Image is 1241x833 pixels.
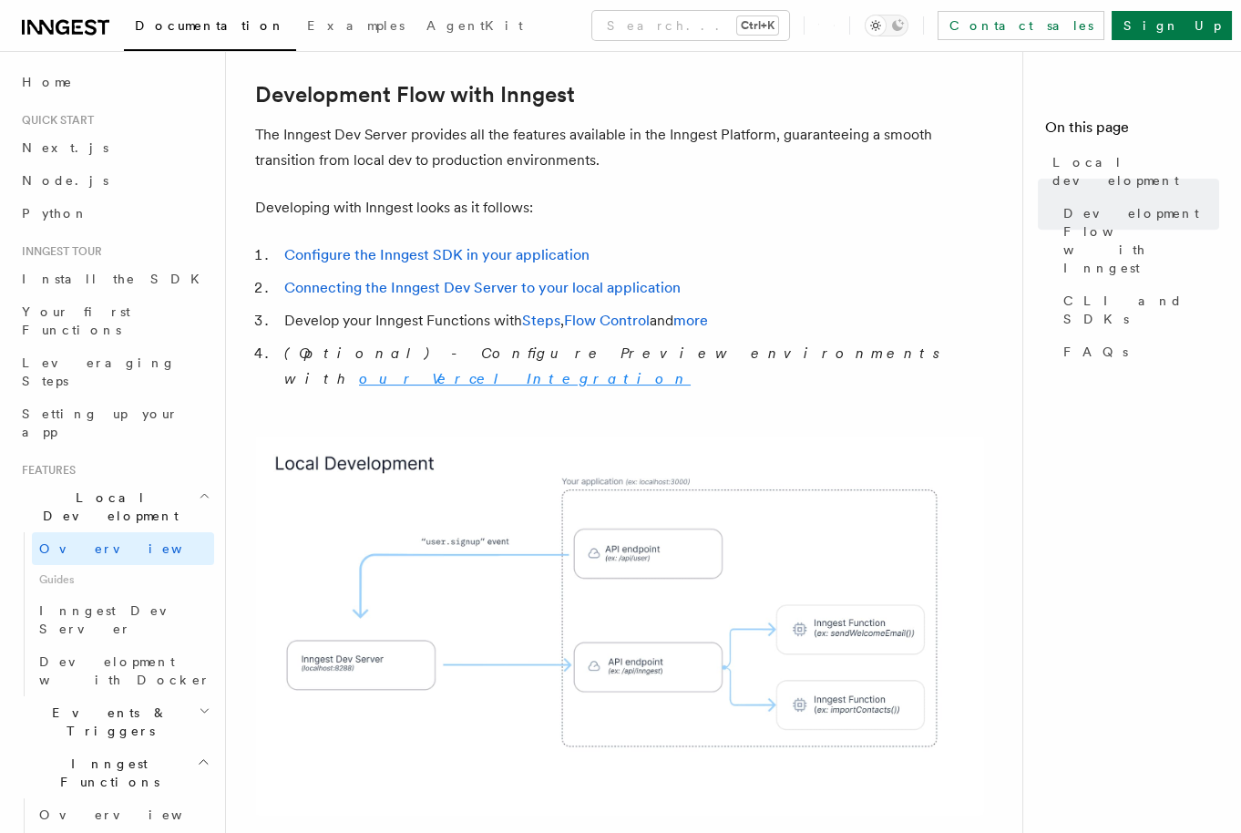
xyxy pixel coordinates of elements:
[415,5,534,49] a: AgentKit
[307,18,405,33] span: Examples
[1063,343,1128,361] span: FAQs
[15,131,214,164] a: Next.js
[15,704,199,740] span: Events & Triggers
[1112,11,1232,40] a: Sign Up
[22,304,130,337] span: Your first Functions
[22,206,88,221] span: Python
[1052,153,1219,190] span: Local development
[522,312,560,329] a: Steps
[32,594,214,645] a: Inngest Dev Server
[1056,335,1219,368] a: FAQs
[15,295,214,346] a: Your first Functions
[32,798,214,831] a: Overview
[32,532,214,565] a: Overview
[284,246,590,263] a: Configure the Inngest SDK in your application
[135,18,285,33] span: Documentation
[22,355,176,388] span: Leveraging Steps
[284,345,950,387] em: (Optional) - Configure Preview environments with
[15,113,94,128] span: Quick start
[296,5,415,49] a: Examples
[15,197,214,230] a: Python
[15,244,102,259] span: Inngest tour
[865,15,908,36] button: Toggle dark mode
[938,11,1104,40] a: Contact sales
[255,122,984,173] p: The Inngest Dev Server provides all the features available in the Inngest Platform, guaranteeing ...
[564,312,650,329] a: Flow Control
[22,272,210,286] span: Install the SDK
[592,11,789,40] button: Search...Ctrl+K
[32,645,214,696] a: Development with Docker
[1063,292,1219,328] span: CLI and SDKs
[15,747,214,798] button: Inngest Functions
[15,463,76,478] span: Features
[279,308,984,334] li: Develop your Inngest Functions with , and
[15,66,214,98] a: Home
[15,346,214,397] a: Leveraging Steps
[39,603,195,636] span: Inngest Dev Server
[22,406,179,439] span: Setting up your app
[284,279,681,296] a: Connecting the Inngest Dev Server to your local application
[22,173,108,188] span: Node.js
[22,73,73,91] span: Home
[15,755,197,791] span: Inngest Functions
[359,370,691,387] a: our Vercel Integration
[1056,197,1219,284] a: Development Flow with Inngest
[39,541,227,556] span: Overview
[15,696,214,747] button: Events & Triggers
[15,262,214,295] a: Install the SDK
[673,312,708,329] a: more
[426,18,523,33] span: AgentKit
[39,807,227,822] span: Overview
[15,488,199,525] span: Local Development
[737,16,778,35] kbd: Ctrl+K
[15,481,214,532] button: Local Development
[32,565,214,594] span: Guides
[39,654,210,687] span: Development with Docker
[15,532,214,696] div: Local Development
[255,436,984,816] img: The Inngest Dev Server runs locally on your machine and communicates with your local application.
[15,164,214,197] a: Node.js
[15,397,214,448] a: Setting up your app
[124,5,296,51] a: Documentation
[22,140,108,155] span: Next.js
[1056,284,1219,335] a: CLI and SDKs
[1045,117,1219,146] h4: On this page
[1045,146,1219,197] a: Local development
[255,82,575,108] a: Development Flow with Inngest
[255,195,984,221] p: Developing with Inngest looks as it follows:
[1063,204,1219,277] span: Development Flow with Inngest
